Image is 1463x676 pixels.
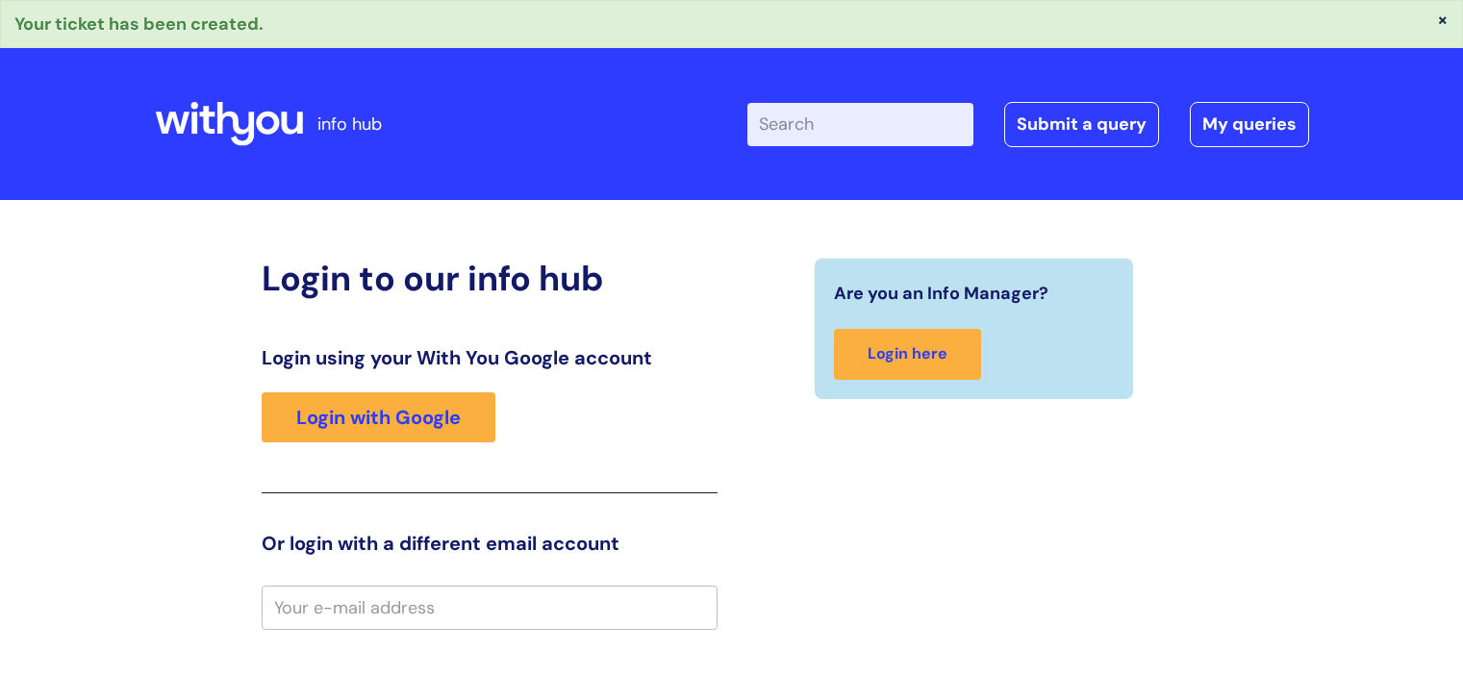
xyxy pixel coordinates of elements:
[747,103,973,145] input: Search
[1004,102,1159,146] a: Submit a query
[262,532,718,555] h3: Or login with a different email account
[834,278,1048,309] span: Are you an Info Manager?
[317,109,382,139] p: info hub
[1437,11,1449,28] button: ×
[262,392,495,442] a: Login with Google
[262,586,718,630] input: Your e-mail address
[262,258,718,299] h2: Login to our info hub
[834,329,981,380] a: Login here
[1190,102,1309,146] a: My queries
[262,346,718,369] h3: Login using your With You Google account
